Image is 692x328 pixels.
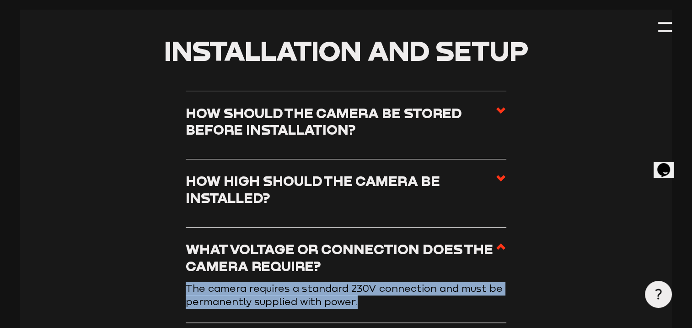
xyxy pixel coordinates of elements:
h3: How high should the camera be installed? [186,173,495,207]
p: The camera requires a standard 230V connection and must be permanently supplied with power. [186,282,506,309]
h3: How should the camera be stored before installation? [186,105,495,139]
h3: What voltage or connection does the camera require? [186,241,495,275]
span: Installation and setup [164,33,528,67]
iframe: chat widget [654,150,683,178]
